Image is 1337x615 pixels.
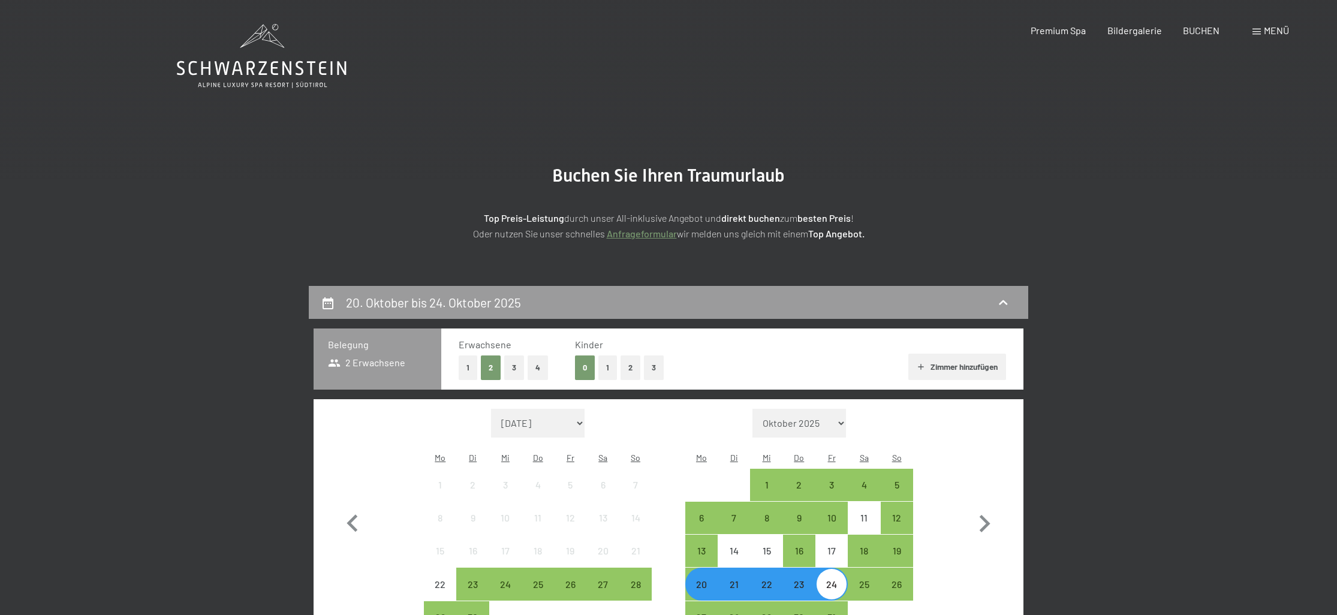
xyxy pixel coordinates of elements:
div: Mon Sep 15 2025 [424,535,456,567]
div: 16 [784,546,814,576]
div: 3 [490,480,520,510]
div: Mon Sep 22 2025 [424,568,456,600]
span: Bildergalerie [1107,25,1162,36]
div: Sun Oct 12 2025 [881,502,913,534]
div: 15 [751,546,781,576]
div: Anreise möglich [750,502,782,534]
div: Mon Sep 01 2025 [424,469,456,501]
h3: Belegung [328,338,427,351]
button: 0 [575,355,595,380]
div: Mon Oct 13 2025 [685,535,718,567]
div: 5 [882,480,912,510]
button: 3 [504,355,524,380]
p: durch unser All-inklusive Angebot und zum ! Oder nutzen Sie unser schnelles wir melden uns gleich... [369,210,968,241]
div: Tue Oct 14 2025 [718,535,750,567]
div: Sat Oct 18 2025 [848,535,880,567]
div: 23 [784,580,814,610]
div: Anreise möglich [848,469,880,501]
button: Zimmer hinzufügen [908,354,1006,380]
div: 8 [425,513,455,543]
div: Fri Oct 17 2025 [815,535,848,567]
div: Anreise nicht möglich [587,469,619,501]
div: 20 [686,580,716,610]
a: Premium Spa [1031,25,1086,36]
div: 11 [523,513,553,543]
div: Anreise möglich [587,568,619,600]
abbr: Freitag [828,453,836,463]
div: Anreise möglich [554,568,586,600]
div: Wed Oct 22 2025 [750,568,782,600]
div: 6 [686,513,716,543]
div: 3 [817,480,847,510]
div: Anreise nicht möglich [456,502,489,534]
div: Anreise nicht möglich [587,502,619,534]
div: Wed Sep 10 2025 [489,502,522,534]
abbr: Freitag [567,453,574,463]
div: 22 [425,580,455,610]
abbr: Mittwoch [501,453,510,463]
div: Anreise nicht möglich [554,535,586,567]
div: Anreise möglich [783,469,815,501]
div: Sat Sep 06 2025 [587,469,619,501]
div: Sun Sep 28 2025 [619,568,652,600]
div: 19 [882,546,912,576]
div: 2 [457,480,487,510]
div: Wed Oct 08 2025 [750,502,782,534]
div: 18 [849,546,879,576]
div: 4 [849,480,879,510]
div: Anreise möglich [750,469,782,501]
abbr: Sonntag [631,453,640,463]
div: 28 [621,580,651,610]
abbr: Dienstag [469,453,477,463]
div: 1 [751,480,781,510]
div: Sun Oct 26 2025 [881,568,913,600]
div: Tue Oct 21 2025 [718,568,750,600]
div: Anreise möglich [815,568,848,600]
div: Mon Oct 06 2025 [685,502,718,534]
div: Anreise nicht möglich [587,535,619,567]
div: 25 [523,580,553,610]
div: Sat Sep 27 2025 [587,568,619,600]
div: Anreise möglich [522,568,554,600]
div: 10 [817,513,847,543]
div: Fri Sep 26 2025 [554,568,586,600]
div: Fri Sep 12 2025 [554,502,586,534]
span: Menü [1264,25,1289,36]
div: Mon Oct 20 2025 [685,568,718,600]
div: Sat Oct 25 2025 [848,568,880,600]
div: Sat Sep 20 2025 [587,535,619,567]
button: 2 [621,355,640,380]
button: 4 [528,355,548,380]
div: Anreise möglich [718,568,750,600]
div: Anreise möglich [881,568,913,600]
a: Anfrageformular [607,228,677,239]
a: BUCHEN [1183,25,1219,36]
strong: besten Preis [797,212,851,224]
div: Anreise nicht möglich [456,469,489,501]
button: 1 [459,355,477,380]
div: Tue Sep 23 2025 [456,568,489,600]
div: 12 [882,513,912,543]
div: Anreise möglich [783,502,815,534]
div: Anreise nicht möglich [424,469,456,501]
abbr: Sonntag [892,453,902,463]
div: Thu Sep 18 2025 [522,535,554,567]
div: 6 [588,480,618,510]
div: Wed Oct 01 2025 [750,469,782,501]
div: 13 [686,546,716,576]
h2: 20. Oktober bis 24. Oktober 2025 [346,295,521,310]
div: 12 [555,513,585,543]
div: 21 [621,546,651,576]
div: Anreise möglich [750,568,782,600]
div: Anreise nicht möglich [554,502,586,534]
div: Anreise nicht möglich [489,535,522,567]
div: Anreise nicht möglich [522,469,554,501]
div: Anreise möglich [783,535,815,567]
div: Anreise möglich [783,568,815,600]
div: 8 [751,513,781,543]
div: Sun Sep 14 2025 [619,502,652,534]
div: Tue Sep 02 2025 [456,469,489,501]
div: Anreise möglich [881,469,913,501]
div: Fri Oct 10 2025 [815,502,848,534]
abbr: Montag [435,453,445,463]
